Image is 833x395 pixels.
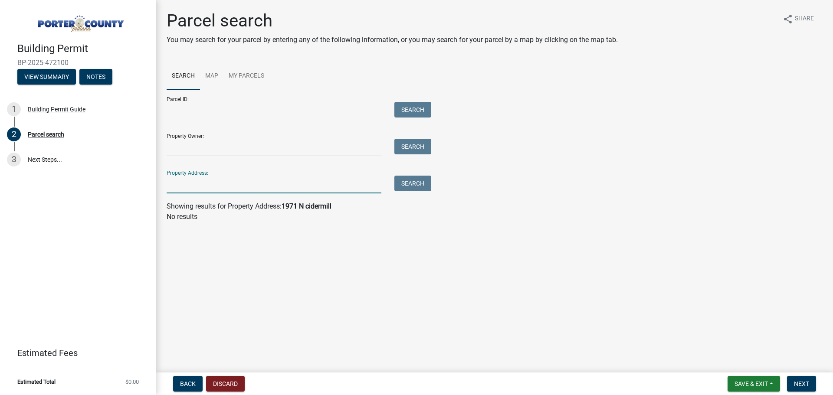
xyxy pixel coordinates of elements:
span: Estimated Total [17,379,56,385]
span: BP-2025-472100 [17,59,139,67]
a: Search [167,62,200,90]
div: 2 [7,127,21,141]
button: Notes [79,69,112,85]
wm-modal-confirm: Summary [17,74,76,81]
span: $0.00 [125,379,139,385]
a: Map [200,62,223,90]
img: Porter County, Indiana [17,9,142,33]
wm-modal-confirm: Notes [79,74,112,81]
button: Next [787,376,816,392]
div: Building Permit Guide [28,106,85,112]
button: Save & Exit [728,376,780,392]
i: share [783,14,793,24]
span: Share [795,14,814,24]
button: Search [394,102,431,118]
button: Search [394,139,431,154]
div: 3 [7,153,21,166]
button: View Summary [17,69,76,85]
div: Showing results for Property Address: [167,201,823,212]
strong: 1971 N cidermill [282,202,331,210]
button: Back [173,376,203,392]
button: Discard [206,376,245,392]
span: Next [794,380,809,387]
span: Save & Exit [735,380,768,387]
div: 1 [7,102,21,116]
h4: Building Permit [17,42,149,55]
h1: Parcel search [167,10,618,31]
span: Back [180,380,196,387]
div: Parcel search [28,131,64,137]
p: You may search for your parcel by entering any of the following information, or you may search fo... [167,35,618,45]
button: shareShare [776,10,821,27]
p: No results [167,212,823,222]
button: Search [394,176,431,191]
a: My Parcels [223,62,269,90]
a: Estimated Fees [7,344,142,362]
